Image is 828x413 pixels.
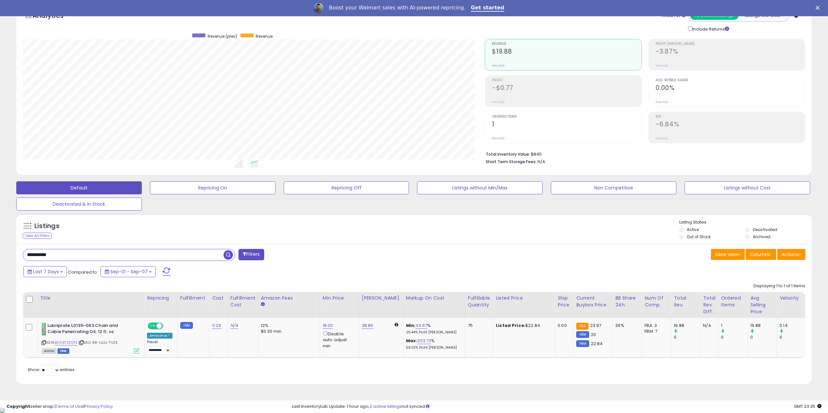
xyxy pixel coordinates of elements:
[656,48,805,57] h2: -3.87%
[656,100,668,104] small: Prev: N/A
[750,323,777,329] div: 19.88
[703,323,713,329] div: N/A
[746,249,776,260] button: Columns
[180,295,207,302] div: Fulfillment
[42,323,46,336] img: 41ZGbZb295L._SL40_.jpg
[576,323,588,330] small: FBA
[780,334,806,340] div: 0
[33,268,59,275] span: Last 7 Days
[323,295,356,302] div: Min Price
[656,121,805,129] h2: -6.84%
[683,25,737,32] div: Include Returns
[162,323,172,329] span: OFF
[492,79,641,82] span: Profit
[780,295,803,302] div: Velocity
[256,33,273,39] span: Revenue
[656,115,805,119] span: ROI
[34,222,60,231] h5: Listings
[576,331,589,338] small: FBM
[16,198,142,211] button: Deactivated & In Stock
[492,64,505,68] small: Prev: N/A
[147,333,172,339] div: Amazon AI *
[468,323,488,329] div: 75
[558,323,568,329] div: 0.00
[261,302,265,307] small: Amazon Fees.
[7,403,30,409] strong: Copyright
[645,323,666,329] div: FBA: 3
[551,181,676,194] button: Non Competitive
[687,234,711,239] label: Out of Stock
[777,249,805,260] button: Actions
[362,295,400,302] div: [PERSON_NAME]
[292,404,821,410] div: Last InventoryLab Update: 1 hour ago, not synced.
[7,404,113,410] div: seller snap | |
[417,181,543,194] button: Listings without Min/Max
[230,322,238,329] a: N/A
[685,181,810,194] button: Listings without Cost
[615,323,637,329] div: 39%
[101,266,156,277] button: Sep-01 - Sep-07
[679,219,812,226] p: Listing States:
[468,295,490,308] div: Fulfillable Quantity
[208,33,237,39] span: Revenue (prev)
[417,338,431,344] a: 203.73
[78,340,117,345] span: | SKU: RR-LA2J-TVZX
[687,227,699,232] label: Active
[558,295,571,308] div: Ship Price
[656,84,805,93] h2: 0.00%
[212,322,221,329] a: 11.26
[42,348,57,354] span: All listings currently available for purchase on Amazon
[496,322,525,329] b: Listed Price:
[406,338,417,344] b: Max:
[261,295,317,302] div: Amazon Fees
[23,233,52,239] div: Clear All Filters
[84,403,113,409] a: Privacy Policy
[406,322,416,329] b: Min:
[147,340,172,355] div: Preset:
[816,6,822,10] div: Close
[28,367,75,373] span: Show: entries
[492,100,505,104] small: Prev: N/A
[794,403,821,409] span: 2025-09-15 23:35 GMT
[753,234,770,239] label: Archived
[42,323,139,353] div: ASIN:
[486,159,536,164] b: Short Term Storage Fees:
[656,64,668,68] small: Prev: N/A
[323,330,354,349] div: Disable auto adjust min
[55,340,77,345] a: B00B73ZGTE
[486,150,800,158] li: $845
[406,345,460,350] p: 59.03% Profit [PERSON_NAME]
[406,338,460,350] div: %
[645,295,668,308] div: Num of Comp.
[576,340,589,347] small: FBM
[261,329,315,334] div: $0.30 min
[16,181,142,194] button: Default
[238,249,264,260] button: Filters
[496,323,550,329] div: $22.84
[212,295,225,302] div: Cost
[58,348,69,354] span: FBM
[150,181,276,194] button: Repricing On
[56,403,83,409] a: Terms of Use
[656,136,668,140] small: Prev: N/A
[230,295,255,308] div: Fulfillment Cost
[656,79,805,82] span: Avg. Buybox Share
[615,295,639,308] div: BB Share 24h.
[591,341,603,347] span: 22.84
[721,334,747,340] div: 0
[48,323,127,336] b: Lubriplate L0135-063 Chain and Cable Penetrating Oil, 12 fl. oz
[703,295,715,315] div: Total Rev. Diff.
[110,268,148,275] span: Sep-01 - Sep-07
[370,403,401,409] a: 2 active listings
[656,42,805,46] span: Profit [PERSON_NAME]
[23,266,67,277] button: Last 7 Days
[323,322,333,329] a: 18.00
[68,269,98,275] span: Compared to:
[674,323,700,329] div: 19.88
[492,121,641,129] h2: 1
[750,251,770,258] span: Columns
[492,42,641,46] span: Revenue
[40,295,142,302] div: Title
[486,151,530,157] b: Total Inventory Value:
[329,5,466,11] div: Boost your Walmart sales with AI-powered repricing.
